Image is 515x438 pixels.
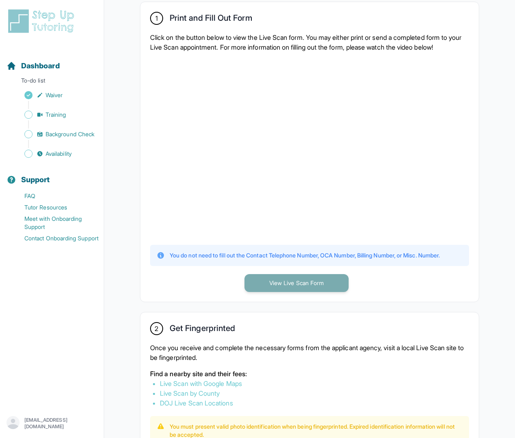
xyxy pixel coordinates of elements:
[46,150,72,158] span: Availability
[150,33,469,52] p: Click on the button below to view the Live Scan form. You may either print or send a completed fo...
[155,13,158,23] span: 1
[7,416,97,431] button: [EMAIL_ADDRESS][DOMAIN_NAME]
[160,379,242,388] a: Live Scan with Google Maps
[46,130,94,138] span: Background Check
[160,399,233,407] a: DOJ Live Scan Locations
[170,13,252,26] h2: Print and Fill Out Form
[244,274,349,292] button: View Live Scan Form
[7,109,104,120] a: Training
[7,60,60,72] a: Dashboard
[7,89,104,101] a: Waiver
[3,76,100,88] p: To-do list
[21,174,50,185] span: Support
[3,47,100,75] button: Dashboard
[160,389,220,397] a: Live Scan by County
[150,369,469,379] p: Find a nearby site and their fees:
[7,129,104,140] a: Background Check
[3,161,100,189] button: Support
[21,60,60,72] span: Dashboard
[7,148,104,159] a: Availability
[7,233,104,244] a: Contact Onboarding Support
[7,8,79,34] img: logo
[155,324,158,333] span: 2
[24,417,97,430] p: [EMAIL_ADDRESS][DOMAIN_NAME]
[7,190,104,202] a: FAQ
[46,91,63,99] span: Waiver
[170,323,235,336] h2: Get Fingerprinted
[170,251,440,259] p: You do not need to fill out the Contact Telephone Number, OCA Number, Billing Number, or Misc. Nu...
[46,111,66,119] span: Training
[150,343,469,362] p: Once you receive and complete the necessary forms from the applicant agency, visit a local Live S...
[244,279,349,287] a: View Live Scan Form
[150,59,435,237] iframe: YouTube video player
[7,213,104,233] a: Meet with Onboarding Support
[7,202,104,213] a: Tutor Resources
